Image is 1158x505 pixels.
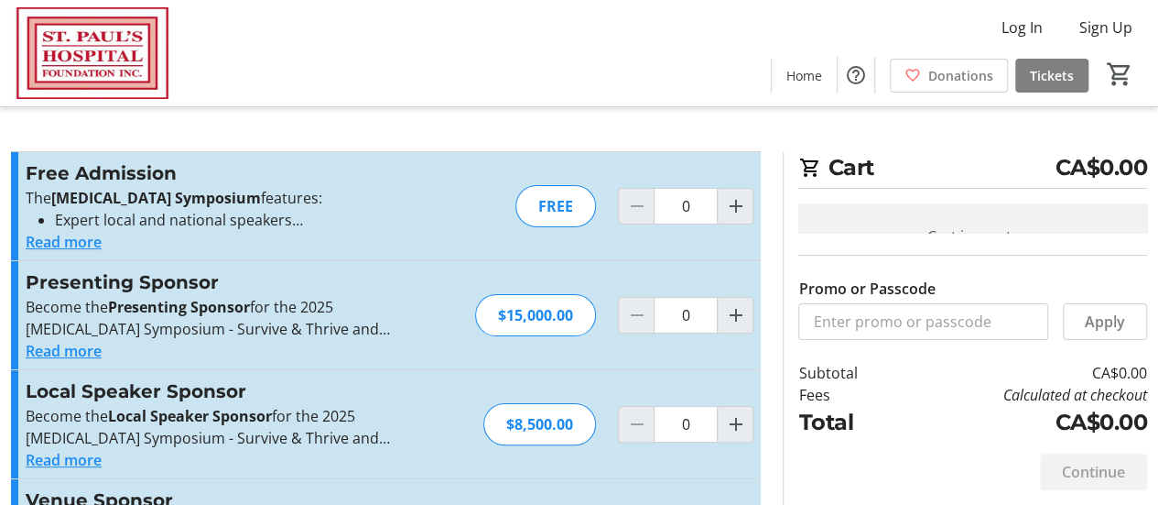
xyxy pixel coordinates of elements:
[838,57,874,93] button: Help
[11,7,174,99] img: St. Paul's Hospital Foundation's Logo
[26,449,102,471] button: Read more
[900,406,1147,439] td: CA$0.00
[483,403,596,445] div: $8,500.00
[900,384,1147,406] td: Calculated at checkout
[108,406,272,426] strong: Local Speaker Sponsor
[515,185,596,227] div: FREE
[55,209,426,231] li: Expert local and national speakers
[108,297,250,317] strong: Presenting Sponsor
[51,188,261,208] strong: [MEDICAL_DATA] Symposium
[1015,59,1088,93] a: Tickets
[26,159,426,187] h3: Free Admission
[654,297,718,334] input: Presenting Sponsor Quantity
[798,151,1147,189] h2: Cart
[26,378,426,405] h3: Local Speaker Sponsor
[654,188,718,225] input: Free Admission Quantity
[26,269,426,296] h3: Presenting Sponsor
[718,298,752,333] button: Increment by one
[1085,311,1125,333] span: Apply
[798,362,899,384] td: Subtotal
[1055,151,1147,184] span: CA$0.00
[1001,16,1043,38] span: Log In
[798,406,899,439] td: Total
[987,13,1057,42] button: Log In
[1103,58,1136,91] button: Cart
[26,340,102,362] button: Read more
[1063,303,1147,340] button: Apply
[928,66,993,85] span: Donations
[654,406,718,443] input: Local Speaker Sponsor Quantity
[798,384,899,406] td: Fees
[786,66,822,85] span: Home
[718,189,752,224] button: Increment by one
[26,405,426,449] p: Become the for the 2025 [MEDICAL_DATA] Symposium - Survive & Thrive and receive the following ben...
[1030,66,1074,85] span: Tickets
[26,296,426,340] p: Become the for the 2025 [MEDICAL_DATA] Symposium - Survive & Thrive and receive the following ben...
[890,59,1008,93] a: Donations
[798,303,1048,340] input: Enter promo or passcode
[718,407,752,442] button: Increment by one
[1065,13,1147,42] button: Sign Up
[1079,16,1132,38] span: Sign Up
[798,203,1147,269] div: Cart is empty
[900,362,1147,384] td: CA$0.00
[26,187,426,209] p: The features:
[475,294,596,336] div: $15,000.00
[26,231,102,253] button: Read more
[798,278,935,300] label: Promo or Passcode
[772,59,837,93] a: Home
